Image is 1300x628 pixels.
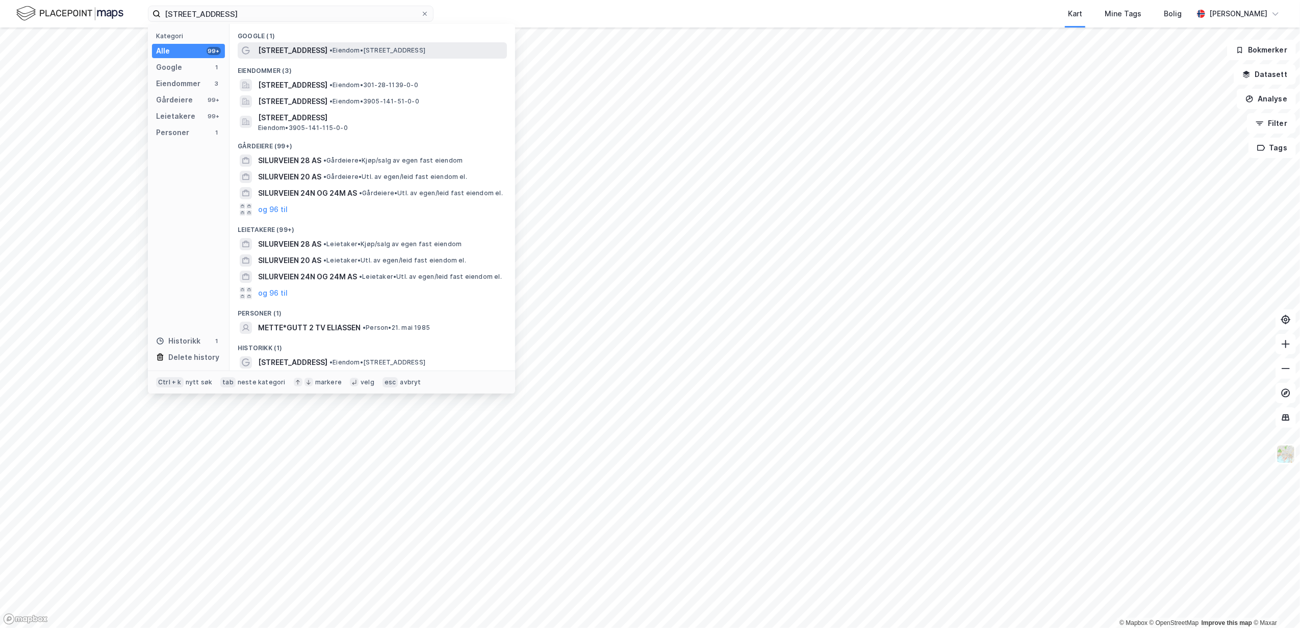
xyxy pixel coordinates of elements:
div: 1 [213,63,221,71]
div: Google [156,61,182,73]
span: • [329,97,333,105]
span: • [329,46,333,54]
div: Alle [156,45,170,57]
span: SILURVEIEN 28 AS [258,154,321,167]
div: Delete history [168,351,219,363]
button: og 96 til [258,203,288,216]
span: SILURVEIEN 20 AS [258,171,321,183]
a: Mapbox homepage [3,613,48,625]
input: Søk på adresse, matrikkel, gårdeiere, leietakere eller personer [161,6,421,21]
span: Gårdeiere • Utl. av egen/leid fast eiendom el. [323,173,467,181]
div: 99+ [207,96,221,104]
div: Eiendommer [156,77,200,90]
div: Leietakere (99+) [230,218,515,236]
div: tab [220,377,236,387]
div: neste kategori [238,378,286,386]
span: Leietaker • Utl. av egen/leid fast eiendom el. [323,256,466,265]
span: Gårdeiere • Kjøp/salg av egen fast eiendom [323,156,463,165]
span: [STREET_ADDRESS] [258,356,327,369]
span: Eiendom • [STREET_ADDRESS] [329,46,425,55]
div: Ctrl + k [156,377,184,387]
div: Leietakere [156,110,195,122]
span: [STREET_ADDRESS] [258,44,327,57]
span: [STREET_ADDRESS] [258,95,327,108]
div: avbryt [400,378,421,386]
span: • [329,358,333,366]
button: Filter [1247,113,1296,134]
div: [PERSON_NAME] [1209,8,1267,20]
a: Mapbox [1119,619,1148,626]
div: markere [315,378,342,386]
div: nytt søk [186,378,213,386]
span: Gårdeiere • Utl. av egen/leid fast eiendom el. [359,189,503,197]
span: • [323,156,326,164]
button: Tags [1248,138,1296,158]
button: og 96 til [258,287,288,299]
div: Personer (1) [230,301,515,320]
span: • [363,324,366,331]
div: Personer [156,126,189,139]
div: 99+ [207,112,221,120]
span: Person • 21. mai 1985 [363,324,430,332]
img: Z [1276,444,1295,464]
span: Leietaker • Kjøp/salg av egen fast eiendom [323,240,462,248]
span: Eiendom • 301-28-1139-0-0 [329,81,418,89]
img: logo.f888ab2527a4732fd821a326f86c7f29.svg [16,5,123,22]
span: • [323,173,326,180]
div: Mine Tags [1105,8,1141,20]
span: Eiendom • 3905-141-51-0-0 [329,97,419,106]
div: Eiendommer (3) [230,59,515,77]
span: • [359,189,362,197]
div: velg [361,378,374,386]
iframe: Chat Widget [1249,579,1300,628]
span: Eiendom • [STREET_ADDRESS] [329,358,425,367]
div: Bolig [1164,8,1182,20]
span: SILURVEIEN 20 AS [258,254,321,267]
span: • [329,81,333,89]
div: 3 [213,80,221,88]
div: 1 [213,128,221,137]
span: • [323,256,326,264]
div: Gårdeiere (99+) [230,134,515,152]
div: 99+ [207,47,221,55]
div: Historikk [156,335,200,347]
span: • [323,240,326,248]
span: Eiendom • 3905-141-115-0-0 [258,124,348,132]
div: esc [383,377,398,387]
span: SILURVEIEN 24N OG 24M AS [258,187,357,199]
div: Historikk (1) [230,336,515,354]
div: Kontrollprogram for chat [1249,579,1300,628]
span: Leietaker • Utl. av egen/leid fast eiendom el. [359,273,502,281]
div: Kategori [156,32,225,40]
a: OpenStreetMap [1150,619,1199,626]
span: METTE*GUTT 2 TV ELIASSEN [258,322,361,334]
div: Kart [1068,8,1082,20]
span: [STREET_ADDRESS] [258,112,503,124]
span: • [359,273,362,280]
div: Gårdeiere [156,94,193,106]
div: Google (1) [230,24,515,42]
span: SILURVEIEN 24N OG 24M AS [258,271,357,283]
span: SILURVEIEN 28 AS [258,238,321,250]
button: Datasett [1234,64,1296,85]
span: [STREET_ADDRESS] [258,79,327,91]
button: Bokmerker [1227,40,1296,60]
div: 1 [213,337,221,345]
a: Improve this map [1202,619,1252,626]
button: Analyse [1237,89,1296,109]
